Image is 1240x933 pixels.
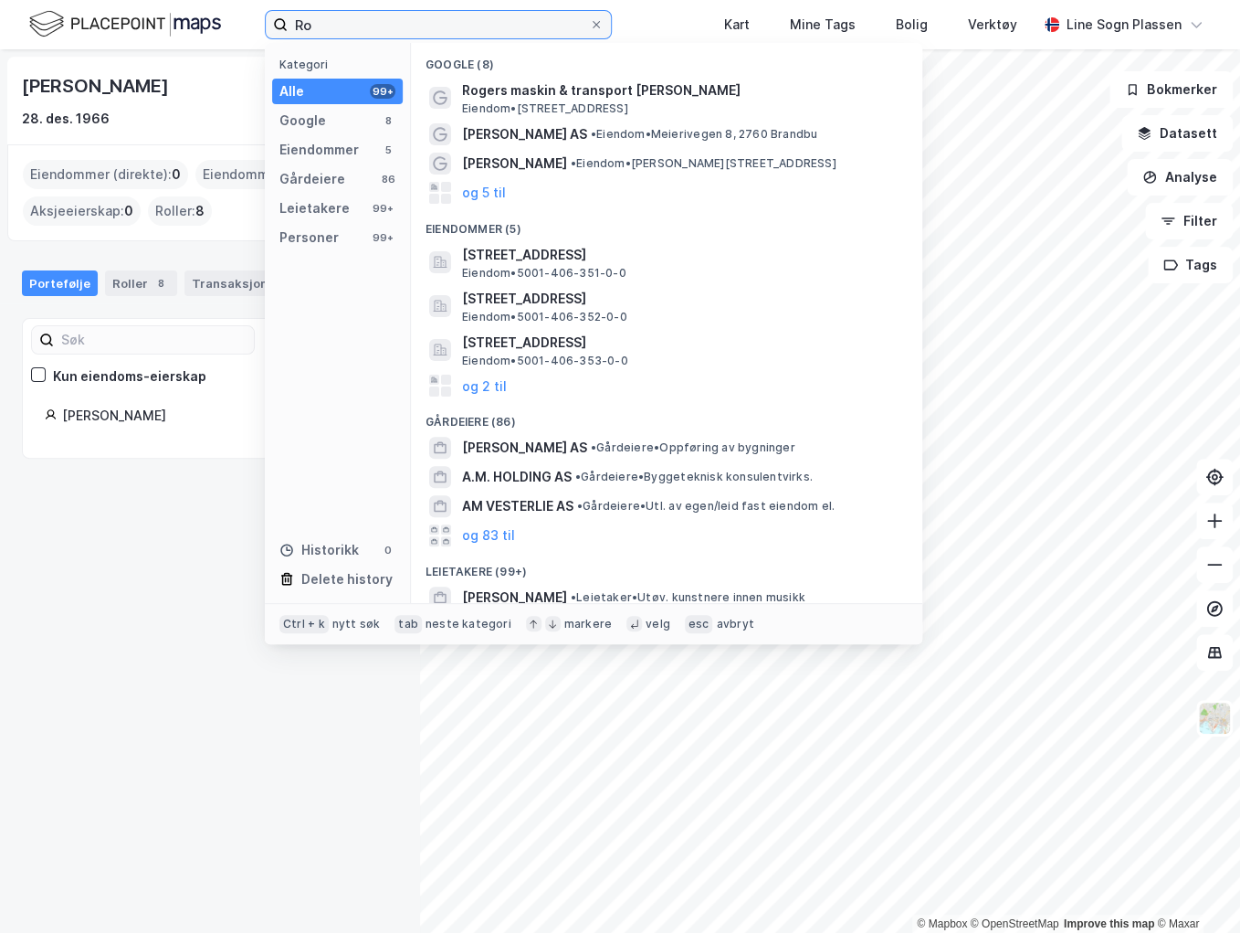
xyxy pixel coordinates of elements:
input: Søk [54,326,254,354]
span: [PERSON_NAME] AS [462,123,587,145]
div: avbryt [716,617,753,631]
div: Mine Tags [790,14,856,36]
span: [PERSON_NAME] [462,153,567,175]
div: [PERSON_NAME] [62,405,375,427]
div: 5 [381,143,395,157]
button: Filter [1145,203,1233,239]
div: Line Sogn Plassen [1067,14,1182,36]
span: Gårdeiere • Byggeteknisk konsulentvirks. [575,470,813,484]
span: [STREET_ADDRESS] [462,332,900,354]
div: Gårdeiere (86) [411,400,922,433]
div: Eiendommer (Indirekte) : [195,160,372,189]
span: 0 [172,164,181,186]
span: • [591,127,596,141]
div: 99+ [370,230,395,245]
span: [PERSON_NAME] AS [462,437,587,459]
iframe: Chat Widget [1149,845,1240,933]
a: Mapbox [917,917,967,930]
div: Eiendommer (5) [411,207,922,240]
span: • [591,440,596,454]
input: Søk på adresse, matrikkel, gårdeiere, leietakere eller personer [288,11,589,38]
div: Google (8) [411,43,922,76]
span: 8 [195,200,205,222]
a: OpenStreetMap [971,917,1059,930]
button: Analyse [1127,159,1233,196]
div: Roller [105,270,177,296]
div: 99+ [370,201,395,216]
span: A.M. HOLDING AS [462,466,572,488]
span: Eiendom • [PERSON_NAME][STREET_ADDRESS] [571,156,836,171]
div: Kart [724,14,750,36]
img: logo.f888ab2527a4732fd821a326f86c7f29.svg [29,8,221,40]
span: [STREET_ADDRESS] [462,244,900,266]
span: Eiendom • Meierivegen 8, 2760 Brandbu [591,127,817,142]
img: Z [1197,701,1232,736]
div: 86 [381,172,395,186]
span: Eiendom • [STREET_ADDRESS] [462,101,628,116]
div: 8 [152,274,170,292]
div: markere [564,617,612,631]
span: Gårdeiere • Utl. av egen/leid fast eiendom el. [577,499,835,514]
span: Eiendom • 5001-406-351-0-0 [462,266,626,281]
div: Eiendommer [279,139,359,161]
div: Portefølje [22,270,98,296]
div: neste kategori [426,617,511,631]
a: Improve this map [1064,917,1154,930]
div: nytt søk [332,617,381,631]
div: 8 [381,113,395,128]
div: 0 [381,543,395,557]
div: Bolig [896,14,928,36]
div: Kontrollprogram for chat [1149,845,1240,933]
span: Rogers maskin & transport [PERSON_NAME] [462,80,900,101]
div: Verktøy [968,14,1017,36]
div: Historikk [279,539,359,561]
div: Delete history [301,568,393,590]
div: Aksjeeierskap : [23,196,141,226]
span: • [571,590,576,604]
span: Leietaker • Utøv. kunstnere innen musikk [571,590,805,605]
span: [PERSON_NAME] [462,587,567,609]
div: 99+ [370,84,395,99]
span: • [577,499,583,513]
button: og 2 til [462,375,507,397]
button: Bokmerker [1109,71,1233,108]
div: esc [685,615,713,633]
div: Gårdeiere [279,168,345,190]
button: Datasett [1121,115,1233,152]
div: tab [394,615,422,633]
span: • [571,156,576,170]
span: Eiendom • 5001-406-352-0-0 [462,310,627,324]
span: [STREET_ADDRESS] [462,288,900,310]
button: Tags [1148,247,1233,283]
div: Leietakere [279,197,350,219]
div: [PERSON_NAME] [22,71,172,101]
div: Ctrl + k [279,615,329,633]
div: Alle [279,80,304,102]
button: og 83 til [462,525,515,546]
div: Kun eiendoms-eierskap [53,366,206,387]
div: Google [279,110,326,132]
div: 28. des. 1966 [22,108,110,130]
div: Eiendommer (direkte) : [23,160,188,189]
span: • [575,470,581,483]
div: Roller : [148,196,212,226]
div: Leietakere (99+) [411,550,922,583]
div: Transaksjoner [184,270,288,296]
div: Kategori [279,58,403,71]
div: velg [646,617,670,631]
span: AM VESTERLIE AS [462,495,573,517]
span: Gårdeiere • Oppføring av bygninger [591,440,795,455]
div: Personer [279,227,339,249]
span: Eiendom • 5001-406-353-0-0 [462,354,628,368]
span: 0 [124,200,133,222]
button: og 5 til [462,182,506,204]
